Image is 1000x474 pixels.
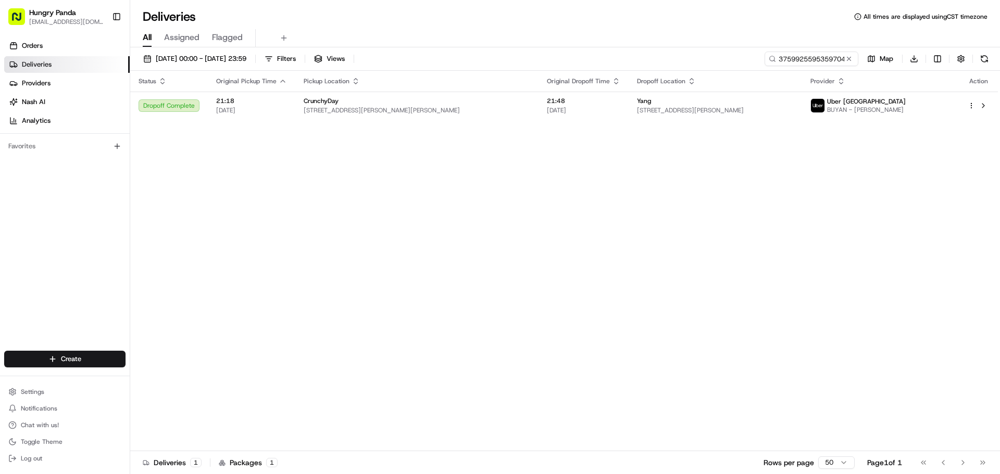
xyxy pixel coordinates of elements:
h1: Deliveries [143,8,196,25]
button: Settings [4,385,126,399]
span: 21:48 [547,97,620,105]
span: Create [61,354,81,364]
span: Orders [22,41,43,50]
button: Map [863,52,898,66]
span: Chat with us! [21,421,59,429]
button: Refresh [977,52,992,66]
button: Toggle Theme [4,434,126,449]
span: [DATE] [216,106,287,114]
button: Filters [260,52,301,66]
button: Hungry Panda[EMAIL_ADDRESS][DOMAIN_NAME] [4,4,108,29]
span: Original Pickup Time [216,77,277,85]
a: Orders [4,37,130,54]
span: Status [139,77,156,85]
span: CrunchyDay [304,97,339,105]
span: Yang [637,97,651,105]
span: All [143,31,152,44]
button: Create [4,351,126,367]
a: Analytics [4,112,130,129]
button: Hungry Panda [29,7,76,18]
div: Page 1 of 1 [867,457,902,468]
a: Providers [4,75,130,92]
span: Assigned [164,31,199,44]
span: Flagged [212,31,243,44]
span: BUYAN - [PERSON_NAME] [827,106,906,114]
a: Nash AI [4,94,130,110]
div: Deliveries [143,457,202,468]
span: Views [327,54,345,63]
button: Views [309,52,349,66]
span: Deliveries [22,60,52,69]
img: uber-new-logo.jpeg [811,99,824,112]
div: Favorites [4,138,126,155]
span: [DATE] [547,106,620,114]
button: [EMAIL_ADDRESS][DOMAIN_NAME] [29,18,104,26]
input: Type to search [765,52,858,66]
p: Rows per page [764,457,814,468]
span: Log out [21,454,42,463]
span: Toggle Theme [21,438,63,446]
span: [DATE] 00:00 - [DATE] 23:59 [156,54,246,63]
div: 1 [266,458,278,467]
span: Original Dropoff Time [547,77,610,85]
span: 21:18 [216,97,287,105]
span: [STREET_ADDRESS][PERSON_NAME][PERSON_NAME] [304,106,530,114]
span: Filters [277,54,296,63]
span: Notifications [21,404,57,413]
div: Action [968,77,990,85]
button: [DATE] 00:00 - [DATE] 23:59 [139,52,251,66]
span: Providers [22,79,51,88]
button: Log out [4,451,126,466]
span: Analytics [22,116,51,125]
div: 1 [190,458,202,467]
button: Chat with us! [4,418,126,432]
span: Pickup Location [304,77,349,85]
span: Uber [GEOGRAPHIC_DATA] [827,97,906,106]
span: Settings [21,388,44,396]
button: Notifications [4,401,126,416]
a: Deliveries [4,56,130,73]
span: All times are displayed using CST timezone [864,12,988,21]
span: Dropoff Location [637,77,685,85]
span: [STREET_ADDRESS][PERSON_NAME] [637,106,794,114]
span: Nash AI [22,97,45,107]
span: Provider [810,77,835,85]
div: Packages [219,457,278,468]
span: Map [880,54,893,63]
